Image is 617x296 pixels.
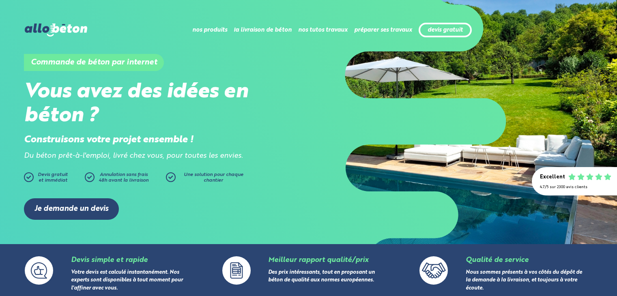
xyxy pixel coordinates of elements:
a: Je demande un devis [24,198,119,220]
strong: Construisons votre projet ensemble ! [24,135,193,145]
a: Nous sommes présents à vos côtés du dépôt de la demande à la livraison, et toujours à votre écoute. [466,270,582,291]
li: la livraison de béton [234,20,292,40]
a: Une solution pour chaque chantier [166,172,247,186]
li: nos tutos travaux [298,20,348,40]
i: Du béton prêt-à-l'emploi, livré chez vous, pour toutes les envies. [24,152,243,159]
a: Des prix intéressants, tout en proposant un béton de qualité aux normes européennes. [268,270,375,283]
li: préparer ses travaux [354,20,412,40]
a: Devis simple et rapide [71,257,148,264]
a: devis gratuit [428,27,463,34]
a: Annulation sans frais48h avant la livraison [85,172,166,186]
a: Devis gratuitet immédiat [24,172,81,186]
span: Devis gratuit et immédiat [38,172,68,183]
span: Une solution pour chaque chantier [184,172,243,183]
a: Votre devis est calculé instantanément. Nos experts sont disponibles à tout moment pour l'affiner... [71,270,183,291]
span: Annulation sans frais 48h avant la livraison [99,172,148,183]
h1: Commande de béton par internet [24,54,164,71]
img: allobéton [25,24,87,36]
h2: Vous avez des idées en béton ? [24,80,309,128]
div: 4.7/5 sur 2300 avis clients [540,185,609,189]
div: Excellent [540,174,565,180]
li: nos produits [192,20,227,40]
a: Meilleur rapport qualité/prix [268,257,368,264]
a: Qualité de service [466,257,529,264]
